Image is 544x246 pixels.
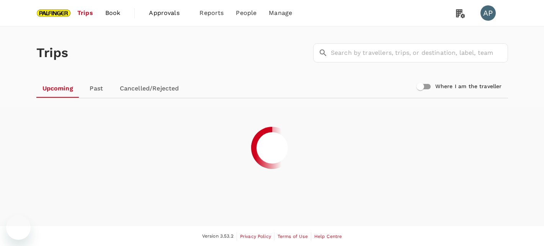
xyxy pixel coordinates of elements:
[240,232,271,241] a: Privacy Policy
[331,43,508,62] input: Search by travellers, trips, or destination, label, team
[269,8,292,18] span: Manage
[36,26,69,79] h1: Trips
[36,79,79,98] a: Upcoming
[236,8,256,18] span: People
[114,79,185,98] a: Cancelled/Rejected
[480,5,496,21] div: AP
[278,234,308,239] span: Terms of Use
[77,8,93,18] span: Trips
[199,8,224,18] span: Reports
[314,232,342,241] a: Help Centre
[240,234,271,239] span: Privacy Policy
[149,8,187,18] span: Approvals
[314,234,342,239] span: Help Centre
[202,233,234,240] span: Version 3.53.2
[79,79,114,98] a: Past
[435,82,502,91] h6: Where I am the traveller
[6,215,31,240] iframe: Button to launch messaging window
[278,232,308,241] a: Terms of Use
[105,8,121,18] span: Book
[36,5,72,21] img: Palfinger Asia Pacific Pte Ltd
